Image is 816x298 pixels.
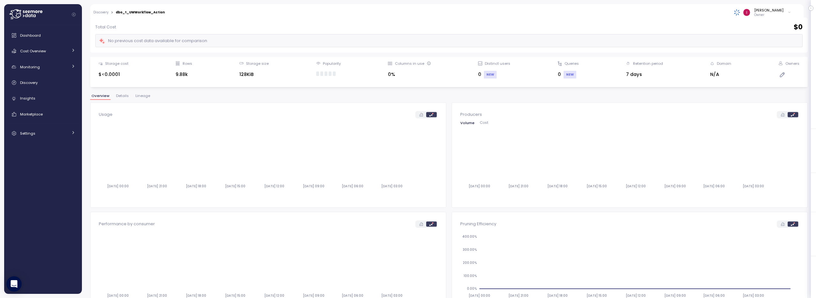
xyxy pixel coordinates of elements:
[264,184,284,188] tspan: [DATE] 12:00
[93,11,108,14] a: Discovery
[467,287,477,291] tspan: 0.00%
[743,9,750,16] img: ACg8ocKLuhHFaZBJRg6H14Zm3JrTaqN1bnDy5ohLcNYWE-rfMITsOg=s96-c
[586,294,607,298] tspan: [DATE] 15:00
[381,184,402,188] tspan: [DATE] 03:00
[98,71,128,78] div: $<0.0001
[7,108,79,121] a: Marketplace
[246,61,269,66] div: Storage size
[633,61,663,66] div: Retention period
[7,76,79,89] a: Discovery
[469,184,490,188] tspan: [DATE] 00:00
[20,112,43,117] span: Marketplace
[710,71,731,78] div: N/A
[7,92,79,105] a: Insights
[105,61,128,66] div: Storage cost
[469,294,490,298] tspan: [DATE] 00:00
[183,61,192,66] div: Rows
[135,94,150,98] span: Lineage
[20,33,41,38] span: Dashboard
[794,23,803,32] h2: $ 0
[264,294,284,298] tspan: [DATE] 12:00
[20,64,40,70] span: Monitoring
[99,37,207,45] div: No previous cost data available for comparison
[99,111,113,118] p: Usage
[734,9,740,16] img: 68790ce639d2d68da1992664.PNG
[547,294,568,298] tspan: [DATE] 18:00
[107,184,129,188] tspan: [DATE] 00:00
[626,184,646,188] tspan: [DATE] 12:00
[381,294,402,298] tspan: [DATE] 03:00
[463,274,477,278] tspan: 100.00%
[342,184,363,188] tspan: [DATE] 06:00
[460,221,496,227] p: Pruning Efficiency
[558,71,579,78] div: 0
[239,71,269,78] div: 128KiB
[7,127,79,140] a: Settings
[626,294,646,298] tspan: [DATE] 12:00
[460,111,482,118] p: Producers
[116,11,165,14] div: dbo_t_UWWorkflow_Action
[323,61,341,66] div: Popularity
[7,61,79,73] a: Monitoring
[225,294,245,298] tspan: [DATE] 15:00
[111,11,113,15] div: >
[586,184,607,188] tspan: [DATE] 15:00
[99,221,155,227] p: Performance by consumer
[91,94,109,98] span: Overview
[20,96,35,101] span: Insights
[703,294,725,298] tspan: [DATE] 06:00
[342,294,363,298] tspan: [DATE] 06:00
[626,71,663,78] div: 7 days
[6,276,22,292] div: Open Intercom Messenger
[565,61,579,66] div: Queries
[116,94,129,98] span: Details
[20,131,35,136] span: Settings
[463,248,477,252] tspan: 300.00%
[225,184,245,188] tspan: [DATE] 15:00
[664,294,686,298] tspan: [DATE] 09:00
[388,71,431,78] div: 0%
[754,8,783,13] div: [PERSON_NAME]
[302,294,324,298] tspan: [DATE] 09:00
[484,71,497,78] div: NEW
[186,184,206,188] tspan: [DATE] 18:00
[7,29,79,42] a: Dashboard
[462,235,477,239] tspan: 400.00%
[107,294,129,298] tspan: [DATE] 00:00
[754,13,783,17] p: Owner
[742,294,764,298] tspan: [DATE] 03:00
[147,294,167,298] tspan: [DATE] 21:00
[463,261,477,265] tspan: 200.00%
[480,121,488,124] span: Cost
[302,184,324,188] tspan: [DATE] 09:00
[395,61,431,66] div: Columns in use
[20,80,38,85] span: Discovery
[147,184,167,188] tspan: [DATE] 21:00
[176,71,192,78] div: 9.88k
[460,121,475,125] span: Volume
[7,45,79,57] a: Cost Overview
[717,61,731,66] div: Domain
[485,61,510,66] div: Distinct users
[547,184,568,188] tspan: [DATE] 18:00
[95,24,116,30] p: Total Cost
[785,61,799,66] div: Owners
[664,184,686,188] tspan: [DATE] 09:00
[478,71,510,78] div: 0
[186,294,206,298] tspan: [DATE] 18:00
[703,184,725,188] tspan: [DATE] 06:00
[508,184,528,188] tspan: [DATE] 21:00
[20,48,46,54] span: Cost Overview
[70,12,78,17] button: Collapse navigation
[564,71,576,78] div: NEW
[508,294,528,298] tspan: [DATE] 21:00
[742,184,764,188] tspan: [DATE] 03:00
